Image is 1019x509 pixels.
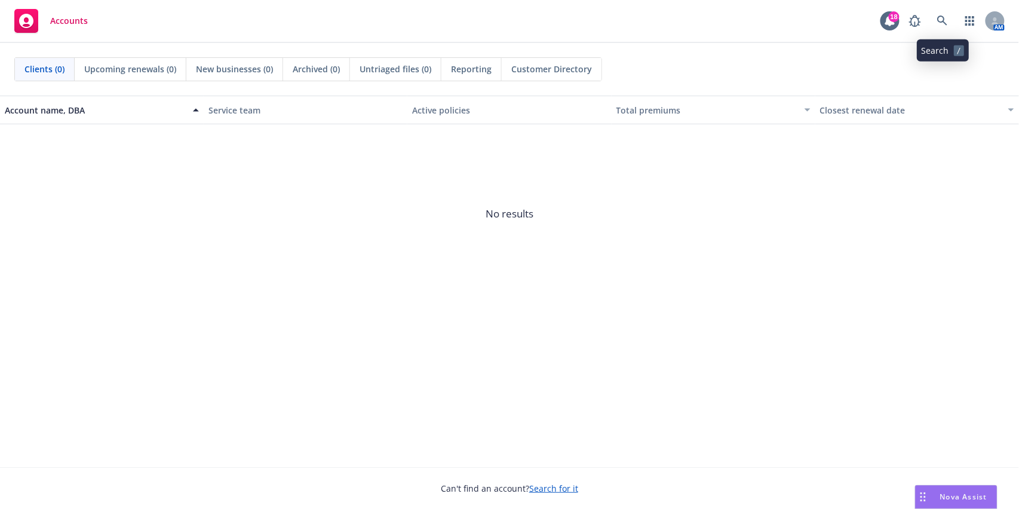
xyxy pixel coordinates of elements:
span: Can't find an account? [441,482,578,495]
span: Upcoming renewals (0) [84,63,176,75]
div: Service team [208,104,403,116]
span: Accounts [50,16,88,26]
div: 18 [889,11,900,22]
div: Closest renewal date [820,104,1001,116]
div: Drag to move [916,486,931,508]
span: Archived (0) [293,63,340,75]
div: Account name, DBA [5,104,186,116]
a: Search [931,9,954,33]
a: Report a Bug [903,9,927,33]
button: Closest renewal date [815,96,1019,124]
div: Total premiums [616,104,797,116]
a: Accounts [10,4,93,38]
a: Search for it [529,483,578,494]
a: Switch app [958,9,982,33]
button: Active policies [407,96,611,124]
div: Active policies [412,104,606,116]
span: Nova Assist [940,492,987,502]
span: Reporting [451,63,492,75]
span: Clients (0) [24,63,65,75]
span: Customer Directory [511,63,592,75]
span: Untriaged files (0) [360,63,431,75]
button: Nova Assist [915,485,997,509]
span: New businesses (0) [196,63,273,75]
button: Service team [204,96,407,124]
button: Total premiums [612,96,815,124]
